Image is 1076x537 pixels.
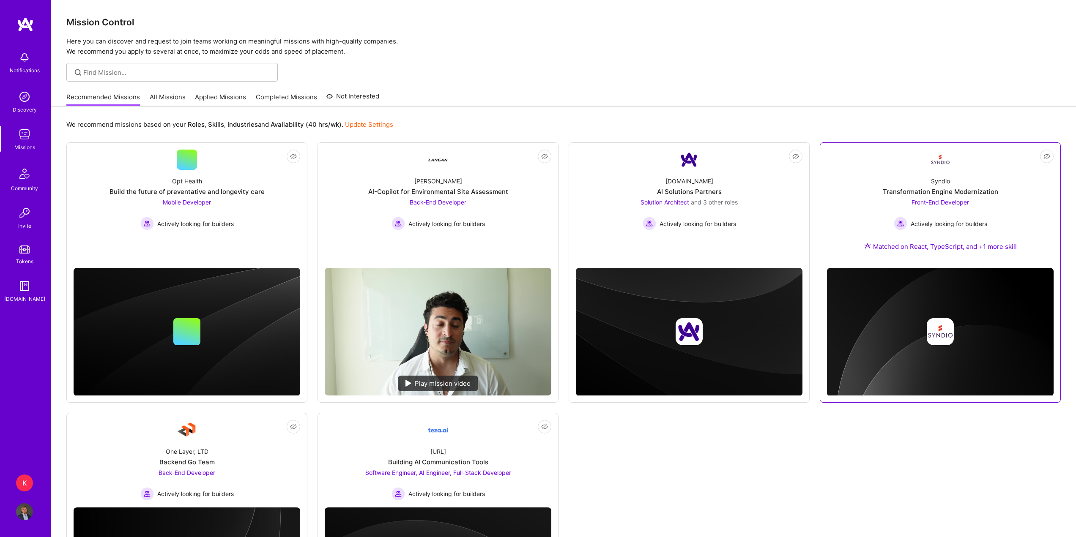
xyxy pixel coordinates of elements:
[365,469,511,476] span: Software Engineer, AI Engineer, Full-Stack Developer
[16,257,33,266] div: Tokens
[66,120,393,129] p: We recommend missions based on your , , and .
[414,177,462,185] div: [PERSON_NAME]
[166,447,208,456] div: One Layer, LTD
[410,199,466,206] span: Back-End Developer
[290,153,297,160] i: icon EyeClosed
[691,199,738,206] span: and 3 other roles
[405,380,411,387] img: play
[345,120,393,128] a: Update Settings
[14,143,35,152] div: Missions
[188,120,205,128] b: Roles
[927,318,954,345] img: Company logo
[827,268,1054,396] img: cover
[177,420,197,440] img: Company Logo
[159,458,215,466] div: Backend Go Team
[74,420,300,501] a: Company LogoOne Layer, LTDBackend Go TeamBack-End Developer Actively looking for buildersActively...
[576,268,802,396] img: cover
[74,150,300,261] a: Opt HealthBuild the future of preventative and longevity careMobile Developer Actively looking fo...
[931,177,950,185] div: Syndio
[16,126,33,143] img: teamwork
[73,68,83,77] i: icon SearchGrey
[172,177,202,185] div: Opt Health
[16,49,33,66] img: bell
[541,423,548,430] i: icon EyeClosed
[408,219,485,228] span: Actively looking for builders
[10,66,40,75] div: Notifications
[227,120,258,128] b: Industries
[4,294,45,303] div: [DOMAIN_NAME]
[14,474,35,491] a: K
[16,503,33,520] img: User Avatar
[894,217,907,230] img: Actively looking for builders
[17,17,34,32] img: logo
[157,489,234,498] span: Actively looking for builders
[140,217,154,230] img: Actively looking for builders
[428,420,448,440] img: Company Logo
[792,153,799,160] i: icon EyeClosed
[13,105,37,114] div: Discovery
[665,177,713,185] div: [DOMAIN_NAME]
[883,187,998,196] div: Transformation Engine Modernization
[325,150,551,261] a: Company Logo[PERSON_NAME]AI-Copilot for Environmental Site AssessmentBack-End Developer Actively ...
[576,150,802,261] a: Company Logo[DOMAIN_NAME]AI Solutions PartnersSolution Architect and 3 other rolesActively lookin...
[657,187,722,196] div: AI Solutions Partners
[864,243,871,249] img: Ateam Purple Icon
[83,68,271,77] input: Find Mission...
[430,447,446,456] div: [URL]
[290,423,297,430] i: icon EyeClosed
[14,164,35,184] img: Community
[271,120,342,128] b: Availability (40 hrs/wk)
[16,88,33,105] img: discovery
[541,153,548,160] i: icon EyeClosed
[18,221,31,230] div: Invite
[163,199,211,206] span: Mobile Developer
[256,93,317,106] a: Completed Missions
[66,93,140,106] a: Recommended Missions
[66,36,1061,57] p: Here you can discover and request to join teams working on meaningful missions with high-quality ...
[827,150,1054,261] a: Company LogoSyndioTransformation Engine ModernizationFront-End Developer Actively looking for bui...
[74,268,300,396] img: cover
[110,187,265,196] div: Build the future of preventative and longevity care
[676,318,703,345] img: Company logo
[16,278,33,294] img: guide book
[14,503,35,520] a: User Avatar
[140,487,154,501] img: Actively looking for builders
[392,217,405,230] img: Actively looking for builders
[19,245,30,254] img: tokens
[643,217,656,230] img: Actively looking for builders
[864,242,1017,251] div: Matched on React, TypeScript, and +1 more skill
[195,93,246,106] a: Applied Missions
[911,219,987,228] span: Actively looking for builders
[398,376,478,391] div: Play mission video
[930,150,950,170] img: Company Logo
[388,458,488,466] div: Building AI Communication Tools
[428,150,448,170] img: Company Logo
[679,150,699,170] img: Company Logo
[157,219,234,228] span: Actively looking for builders
[392,487,405,501] img: Actively looking for builders
[11,184,38,193] div: Community
[16,474,33,491] div: K
[326,91,379,106] a: Not Interested
[368,187,508,196] div: AI-Copilot for Environmental Site Assessment
[150,93,186,106] a: All Missions
[912,199,969,206] span: Front-End Developer
[660,219,736,228] span: Actively looking for builders
[159,469,215,476] span: Back-End Developer
[66,17,1061,27] h3: Mission Control
[408,489,485,498] span: Actively looking for builders
[641,199,689,206] span: Solution Architect
[1043,153,1050,160] i: icon EyeClosed
[208,120,224,128] b: Skills
[325,268,551,395] img: No Mission
[16,204,33,221] img: Invite
[325,420,551,501] a: Company Logo[URL]Building AI Communication ToolsSoftware Engineer, AI Engineer, Full-Stack Develo...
